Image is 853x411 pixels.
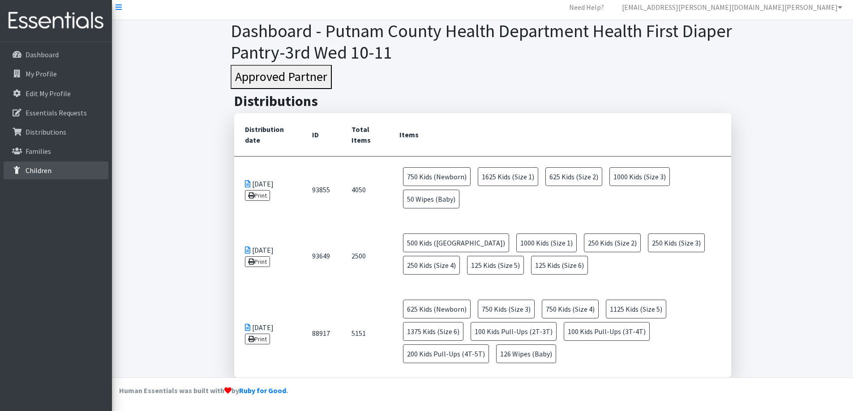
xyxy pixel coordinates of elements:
span: 125 Kids (Size 6) [531,256,588,275]
a: Distributions [4,123,108,141]
span: 1625 Kids (Size 1) [478,167,538,186]
span: 250 Kids (Size 4) [403,256,460,275]
td: 88917 [301,289,341,377]
span: 1000 Kids (Size 3) [609,167,670,186]
span: 1125 Kids (Size 5) [606,300,666,318]
td: [DATE] [234,289,301,377]
p: Families [26,147,51,156]
td: 93855 [301,156,341,223]
th: Distribution date [234,113,301,157]
td: 2500 [341,223,389,289]
p: Children [26,166,51,175]
a: Ruby for Good [239,386,286,395]
td: [DATE] [234,223,301,289]
a: Essentials Requests [4,104,108,122]
a: Dashboard [4,46,108,64]
td: 5151 [341,289,389,377]
h1: Dashboard - Putnam County Health Department Health First Diaper Pantry-3rd Wed 10-11 [231,20,734,63]
span: 750 Kids (Size 4) [542,300,599,318]
span: 200 Kids Pull-Ups (4T-5T) [403,344,489,363]
p: My Profile [26,69,57,78]
h2: Distributions [234,93,731,110]
span: 250 Kids (Size 3) [648,233,705,252]
span: 100 Kids Pull-Ups (2T-3T) [471,322,557,341]
th: Items [389,113,731,157]
span: 625 Kids (Newborn) [403,300,471,318]
strong: Human Essentials was built with by . [119,386,288,395]
a: Print [245,256,270,267]
span: 750 Kids (Newborn) [403,167,471,186]
a: Print [245,334,270,344]
img: HumanEssentials [4,6,108,36]
span: 126 Wipes (Baby) [496,344,556,363]
button: Approved Partner [231,65,332,89]
span: 250 Kids (Size 2) [584,233,641,252]
a: Children [4,161,108,179]
p: Edit My Profile [26,89,71,98]
th: Total Items [341,113,389,157]
a: Print [245,190,270,201]
a: My Profile [4,65,108,83]
p: Dashboard [26,50,59,59]
a: Edit My Profile [4,85,108,102]
span: 50 Wipes (Baby) [403,190,459,208]
span: 1375 Kids (Size 6) [403,322,463,341]
td: 4050 [341,156,389,223]
span: 625 Kids (Size 2) [545,167,602,186]
p: Essentials Requests [26,108,87,117]
a: Families [4,142,108,160]
span: 100 Kids Pull-Ups (3T-4T) [564,322,650,341]
p: Distributions [26,127,66,136]
td: 93649 [301,223,341,289]
span: 125 Kids (Size 5) [467,256,524,275]
span: 1000 Kids (Size 1) [516,233,577,252]
span: 750 Kids (Size 3) [478,300,535,318]
td: [DATE] [234,156,301,223]
th: ID [301,113,341,157]
span: 500 Kids ([GEOGRAPHIC_DATA]) [403,233,509,252]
